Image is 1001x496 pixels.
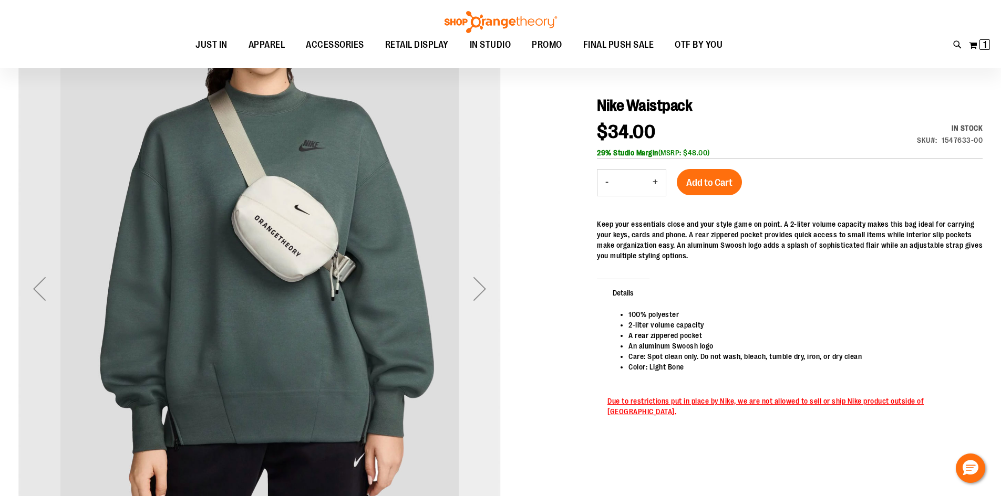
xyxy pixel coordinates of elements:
li: Care: Spot clean only. Do not wash, bleach, tumble dry, iron, or dry clean [628,351,972,362]
a: APPAREL [238,33,296,57]
span: RETAIL DISPLAY [385,33,449,57]
li: Color: Light Bone [628,362,972,372]
span: 1 [983,39,987,50]
div: (MSRP: $48.00) [597,147,983,158]
b: 29% Studio Margin [597,149,658,157]
strong: SKU [917,136,937,144]
img: Shop Orangetheory [443,11,559,33]
a: OTF BY YOU [664,33,733,57]
span: FINAL PUSH SALE [583,33,654,57]
span: Due to restrictions put in place by Nike, we are not allowed to sell or ship Nike product outside... [607,397,924,416]
div: 1547633-00 [942,135,983,145]
span: PROMO [532,33,562,57]
a: FINAL PUSH SALE [573,33,665,57]
li: A rear zippered pocket [628,330,972,341]
button: Decrease product quantity [597,170,616,196]
a: JUST IN [185,33,238,57]
div: Availability [917,123,983,133]
span: APPAREL [249,33,285,57]
span: In stock [952,124,983,132]
li: 2-liter volume capacity [628,320,972,330]
button: Hello, have a question? Let’s chat. [956,453,985,483]
input: Product quantity [616,170,645,195]
button: Increase product quantity [645,170,666,196]
li: 100% polyester [628,309,972,320]
span: JUST IN [195,33,228,57]
a: ACCESSORIES [295,33,375,57]
button: Add to Cart [677,169,742,195]
a: PROMO [521,33,573,57]
span: $34.00 [597,121,655,143]
a: IN STUDIO [459,33,522,57]
span: Nike Waistpack [597,97,692,114]
span: Details [597,279,649,306]
div: Keep your essentials close and your style game on point. A 2-liter volume capacity makes this bag... [597,219,983,261]
span: Add to Cart [686,177,732,188]
a: RETAIL DISPLAY [375,33,459,57]
li: An aluminum Swoosh logo [628,341,972,351]
span: ACCESSORIES [306,33,364,57]
span: IN STUDIO [470,33,511,57]
span: OTF BY YOU [675,33,723,57]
